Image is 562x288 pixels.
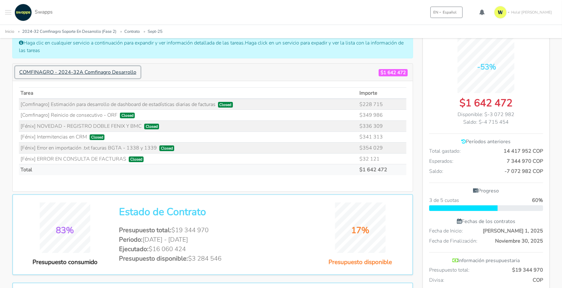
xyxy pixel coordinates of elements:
[15,4,32,21] img: swapps-linkedin-v2.jpg
[494,6,507,19] img: isotipo-3-3e143c57.png
[13,4,53,21] a: Swapps
[429,96,543,111] div: $1 642 472
[504,147,543,155] span: 14 417 952 COP
[483,227,543,235] span: [PERSON_NAME] 1, 2025
[5,29,14,34] a: Inicio
[124,29,140,34] a: Contrato
[119,235,306,244] li: [DATE] - [DATE]
[119,226,306,235] li: $19 344 970
[129,156,144,162] span: Closed
[358,88,406,99] th: Importe
[19,143,358,154] td: [Fénix] Error en importación .txt facuras BGTA - 1338 y 1339
[512,266,543,274] span: $19 344 970
[15,66,140,78] button: COMFINAGRO - 2024-32A Comfinagro Desarrollo
[429,188,543,194] h6: Progreso
[19,153,358,164] td: [Fénix] ERROR EN CONSULTA DE FACTURAS
[443,9,457,15] span: Español
[358,110,406,121] td: $349 986
[429,118,543,126] div: Saldo: $-4 715 454
[429,266,470,274] span: Presupuesto total:
[22,29,116,34] a: 2024-32 Comfinagro Soporte En Desarrollo (Fase 2)
[148,29,163,34] a: Sept-25
[358,132,406,143] td: $341 313
[505,168,543,175] span: -7 072 982 COP
[492,3,557,21] a: Hola! [PERSON_NAME]
[119,226,171,234] span: Presupuesto total:
[19,88,358,99] th: Tarea
[430,7,463,18] button: ENEspañol
[119,244,306,254] li: $16 060 424
[120,113,135,118] span: Closed
[429,227,463,235] span: Fecha de Inicio:
[119,254,306,263] li: $3 284 546
[358,153,406,164] td: $32 121
[316,258,405,267] div: Presupuesto disponible
[511,9,552,15] span: Hola! [PERSON_NAME]
[5,4,11,21] button: Toggle navigation menu
[429,139,543,145] h6: Períodos anteriores
[119,254,188,263] span: Presupuesto disponible:
[19,132,358,143] td: [Fénix] Intermitencias en CRM
[358,99,406,110] td: $228 715
[119,245,149,253] span: Ejecutado:
[429,157,453,165] span: Esperados:
[19,110,358,121] td: [Comfinagro] Reinicio de consecutivo - ORF
[379,69,408,76] span: $1 642 472
[218,102,233,108] span: Closed
[429,147,461,155] span: Total gastado:
[358,143,406,154] td: $354 029
[429,276,444,284] span: Divisa:
[21,258,109,267] div: Presupuesto consumido
[12,35,413,58] div: Haga clic en cualquier servicio a continuación para expandir y ver información detallada de las t...
[90,134,105,140] span: Closed
[119,206,306,218] h2: Estado de Contrato
[159,145,175,151] span: Closed
[429,219,543,225] h6: Fechas de los contratos
[19,120,358,132] td: [Fénix] NOVEDAD - REGISTRO DOBLE FENIX Y BMC
[429,258,543,264] h6: Información presupuestaria
[429,111,543,118] div: Disponible: $-3 072 982
[533,276,543,284] span: COP
[507,157,543,165] span: 7 344 970 COP
[144,124,159,129] span: Closed
[358,164,406,175] td: $1 642 472
[19,164,358,175] td: Total
[19,99,358,110] td: [Comfinagro] Estimación para desarrollo de dashboard de estadísticas diarias de facturas
[429,197,459,204] span: 3 de 5 cuotas
[119,235,143,244] span: Periodo:
[532,197,543,204] span: 60%
[495,237,543,245] span: Noviembre 30, 2025
[358,120,406,132] td: $336 309
[35,9,53,15] span: Swapps
[429,168,443,175] span: Saldo:
[429,237,477,245] span: Fecha de Finalización:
